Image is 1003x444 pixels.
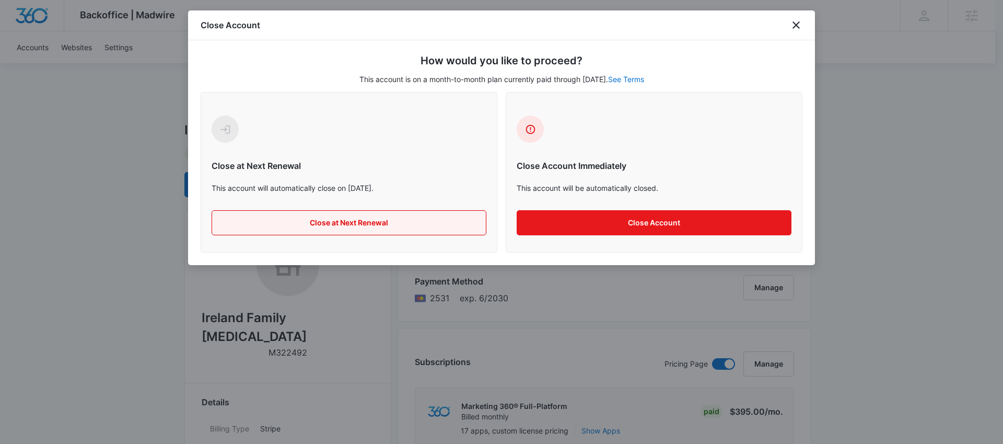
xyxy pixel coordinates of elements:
a: See Terms [608,75,644,84]
button: Close Account [517,210,791,235]
p: This account is on a month-to-month plan currently paid through [DATE]. [201,74,802,85]
h6: Close Account Immediately [517,160,791,172]
h1: Close Account [201,19,260,31]
button: Close at Next Renewal [212,210,486,235]
h5: How would you like to proceed? [201,53,802,69]
p: This account will be automatically closed. [517,183,791,193]
h6: Close at Next Renewal [212,160,486,172]
p: This account will automatically close on [DATE]. [212,183,486,193]
button: close [790,19,802,31]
